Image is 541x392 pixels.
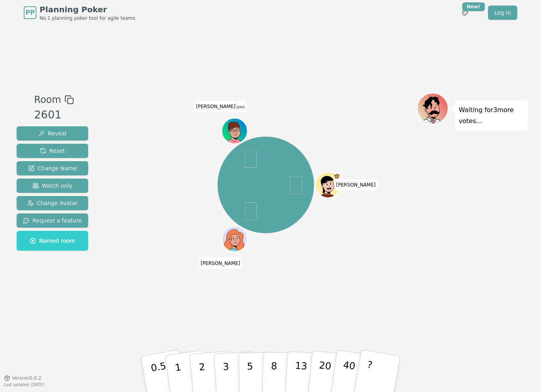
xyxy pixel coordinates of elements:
[4,382,44,387] span: Last updated: [DATE]
[459,105,524,127] p: Waiting for 3 more votes...
[27,199,78,207] span: Change Avatar
[4,375,42,381] button: Version0.9.2
[28,164,77,172] span: Change Name
[17,161,88,175] button: Change Name
[23,217,82,225] span: Request a feature
[194,101,247,112] span: Click to change your name
[24,4,135,21] a: PPPlanning PokerNo.1 planning poker tool for agile teams
[462,2,485,11] div: New!
[17,196,88,210] button: Change Avatar
[17,231,88,251] button: Named room
[34,107,74,123] div: 2601
[34,93,61,107] span: Room
[199,258,242,269] span: Click to change your name
[17,126,88,141] button: Reveal
[333,173,340,179] span: Brendan is the host
[458,6,472,20] button: New!
[222,119,246,143] button: Click to change your avatar
[40,15,135,21] span: No.1 planning poker tool for agile teams
[40,4,135,15] span: Planning Poker
[25,8,34,17] span: PP
[40,147,65,155] span: Reset
[32,182,73,190] span: Watch only
[17,179,88,193] button: Watch only
[38,129,66,137] span: Reveal
[17,213,88,228] button: Request a feature
[12,375,42,381] span: Version 0.9.2
[17,144,88,158] button: Reset
[235,105,245,109] span: (you)
[488,6,517,20] a: Log in
[30,237,75,245] span: Named room
[334,179,378,190] span: Click to change your name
